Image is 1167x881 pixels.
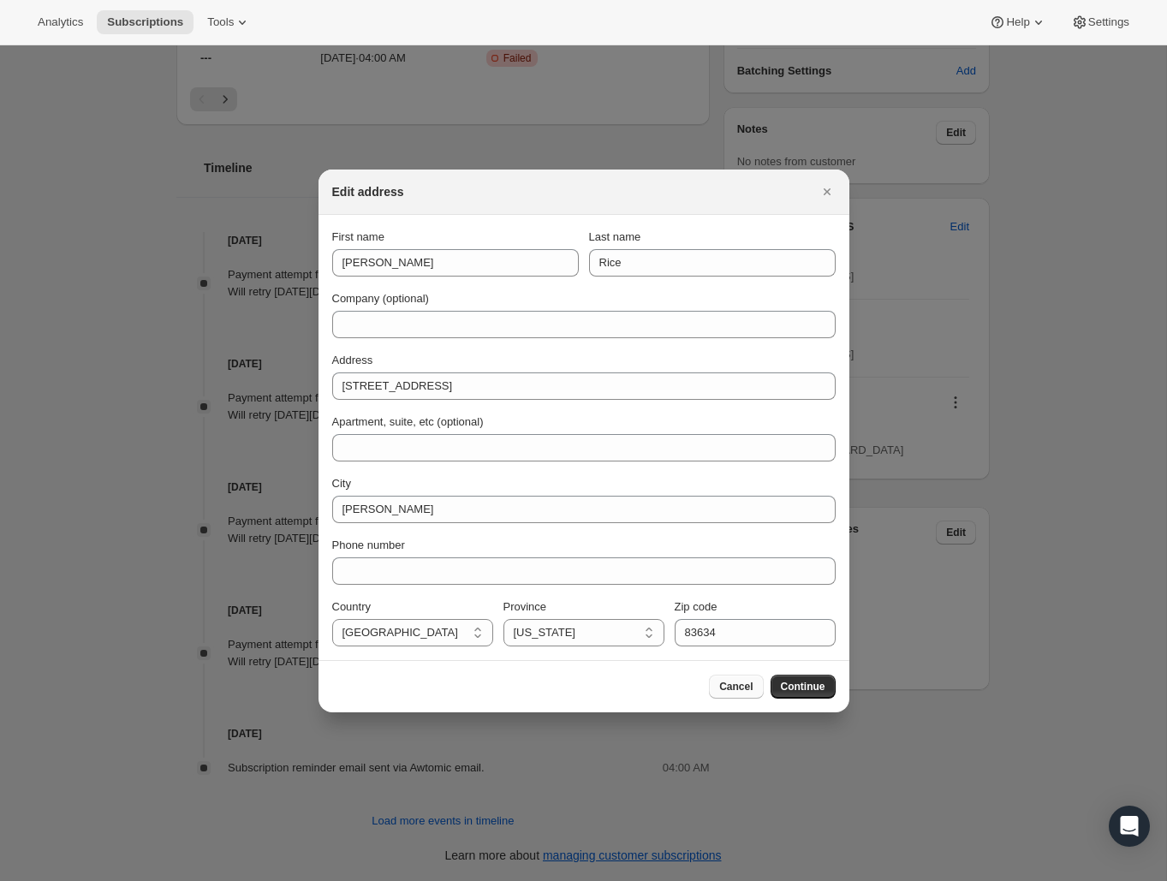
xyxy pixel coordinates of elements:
span: Help [1006,15,1029,29]
span: Address [332,354,373,366]
span: Last name [589,230,641,243]
span: Phone number [332,539,405,551]
span: Apartment, suite, etc (optional) [332,415,484,428]
span: Country [332,600,372,613]
button: Tools [197,10,261,34]
button: Analytics [27,10,93,34]
h2: Edit address [332,183,404,200]
span: First name [332,230,384,243]
span: Zip code [675,600,717,613]
button: Cancel [709,675,763,699]
button: Help [979,10,1057,34]
div: Open Intercom Messenger [1109,806,1150,847]
span: Settings [1088,15,1129,29]
span: Cancel [719,680,753,693]
button: Settings [1061,10,1140,34]
button: Close [815,180,839,204]
span: Analytics [38,15,83,29]
span: City [332,477,351,490]
span: Continue [781,680,825,693]
span: Tools [207,15,234,29]
span: Subscriptions [107,15,183,29]
span: Company (optional) [332,292,429,305]
button: Subscriptions [97,10,194,34]
span: Province [503,600,547,613]
button: Continue [771,675,836,699]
